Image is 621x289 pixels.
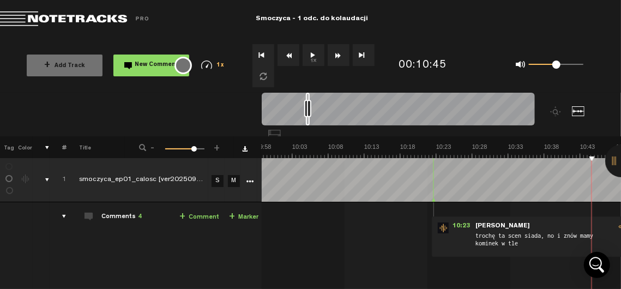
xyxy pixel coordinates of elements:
span: + [213,143,221,149]
span: Add Track [44,63,85,69]
a: S [212,175,224,187]
span: [PERSON_NAME] [475,222,532,230]
div: Open Intercom Messenger [584,252,610,278]
span: 1x [216,63,224,69]
div: Click to change the order number [51,175,68,185]
button: New Comment [113,55,189,76]
button: Rewind [278,44,299,66]
span: + [44,61,50,70]
button: Loop [252,65,274,87]
th: Color [16,136,33,158]
span: trochę ta scen siada, no i znów mamy kominek w tle [475,231,615,252]
img: star-track.png [438,222,449,233]
a: Marker [229,211,258,224]
button: 1x [303,44,324,66]
span: 10:23 [449,222,475,233]
span: - [148,143,157,149]
span: 4 [138,214,142,220]
button: Fast Forward [328,44,349,66]
th: Title [67,136,125,158]
button: Go to beginning [252,44,274,66]
th: # [50,136,67,158]
div: {{ tooltip_message }} [174,57,192,74]
span: + [179,213,185,221]
div: comments [51,211,68,222]
div: Change the color of the waveform [18,174,34,184]
a: Comment [179,211,219,224]
td: Change the color of the waveform [16,158,33,202]
a: More [245,176,255,185]
a: Download comments [242,146,248,152]
button: Go to end [353,44,375,66]
td: Click to edit the title smoczyca_ep01_calosc [ver20250903] [67,158,208,202]
div: comments, stamps & drawings [34,174,51,185]
a: M [228,175,240,187]
div: 00:10:45 [399,58,447,74]
div: 1x [194,61,231,70]
span: New Comment [135,62,179,68]
img: speedometer.svg [201,61,212,69]
div: Click to edit the title [79,175,221,186]
td: Click to change the order number 1 [50,158,67,202]
button: +Add Track [27,55,103,76]
td: comments, stamps & drawings [33,158,50,202]
span: + [229,213,235,221]
div: Comments [101,213,142,222]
